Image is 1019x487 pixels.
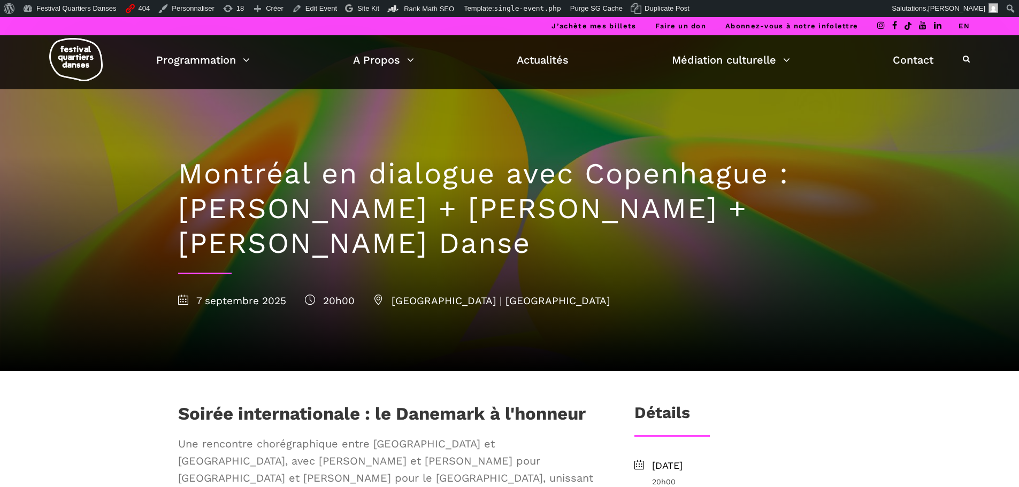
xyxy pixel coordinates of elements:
h1: Montréal en dialogue avec Copenhague : [PERSON_NAME] + [PERSON_NAME] + [PERSON_NAME] Danse [178,157,841,260]
span: 20h00 [305,295,355,307]
span: single-event.php [494,4,561,12]
span: 7 septembre 2025 [178,295,286,307]
a: Programmation [156,51,250,69]
a: EN [959,22,970,30]
span: [GEOGRAPHIC_DATA] | [GEOGRAPHIC_DATA] [373,295,610,307]
h1: Soirée internationale : le Danemark à l'honneur [178,403,586,430]
a: Médiation culturelle [672,51,790,69]
a: Abonnez-vous à notre infolettre [725,22,858,30]
img: logo-fqd-med [49,38,103,81]
h3: Détails [634,403,690,430]
span: Rank Math SEO [404,5,454,13]
span: [PERSON_NAME] [928,4,985,12]
a: Actualités [517,51,569,69]
a: J’achète mes billets [551,22,636,30]
a: A Propos [353,51,414,69]
a: Contact [893,51,933,69]
a: Faire un don [655,22,706,30]
span: Site Kit [357,4,379,12]
span: [DATE] [652,458,841,474]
